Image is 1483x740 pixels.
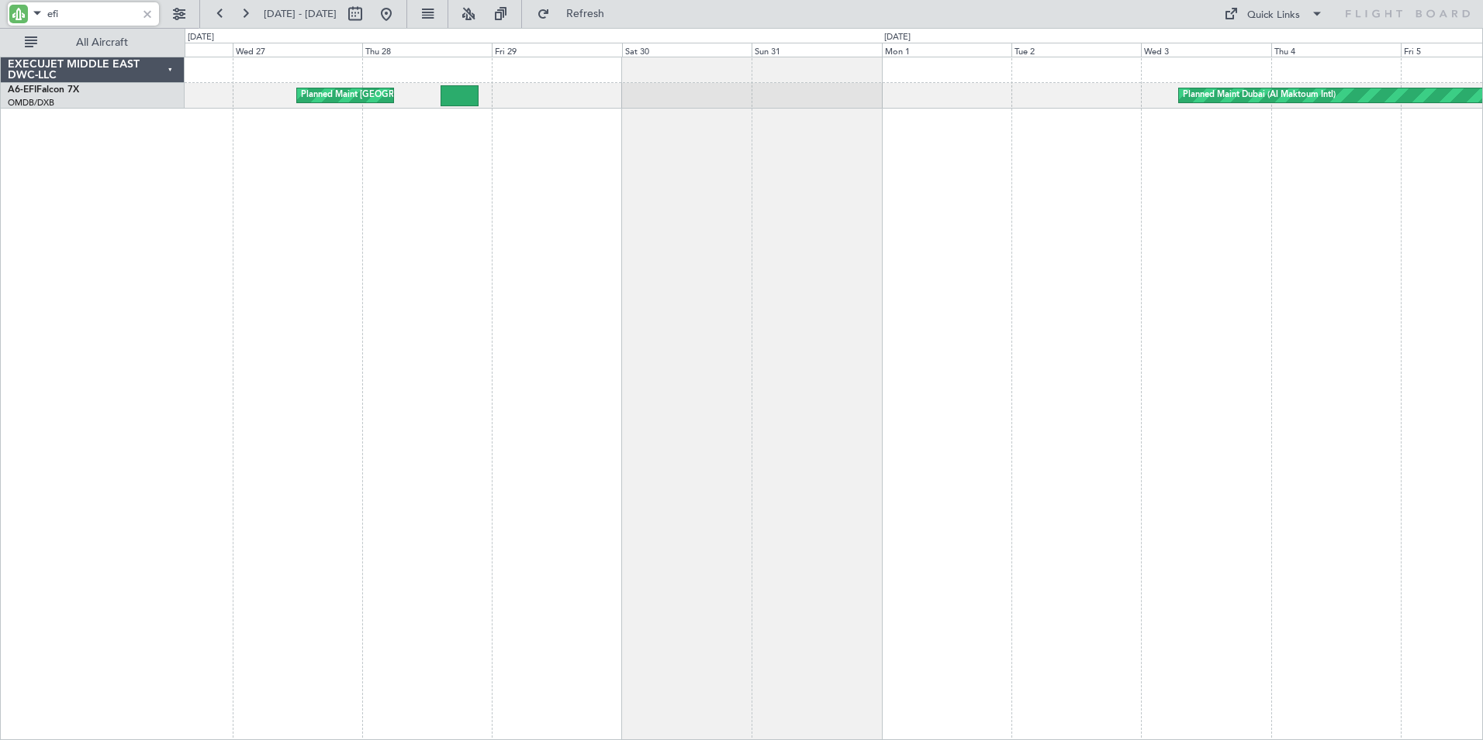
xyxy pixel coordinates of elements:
div: Thu 4 [1271,43,1401,57]
span: All Aircraft [40,37,164,48]
div: Thu 28 [362,43,492,57]
div: Tue 2 [1011,43,1141,57]
input: A/C (Reg. or Type) [47,2,137,26]
div: Wed 27 [233,43,362,57]
span: Refresh [553,9,618,19]
button: All Aircraft [17,30,168,55]
span: [DATE] - [DATE] [264,7,337,21]
div: [DATE] [188,31,214,44]
div: Planned Maint [GEOGRAPHIC_DATA] ([GEOGRAPHIC_DATA] Intl) [301,84,560,107]
div: Wed 3 [1141,43,1270,57]
div: Sun 31 [752,43,881,57]
button: Refresh [530,2,623,26]
a: OMDB/DXB [8,97,54,109]
button: Quick Links [1216,2,1331,26]
div: [DATE] [884,31,911,44]
div: Planned Maint Dubai (Al Maktoum Intl) [1183,84,1336,107]
a: A6-EFIFalcon 7X [8,85,79,95]
span: A6-EFI [8,85,36,95]
div: Fri 29 [492,43,621,57]
div: Mon 1 [882,43,1011,57]
div: Sat 30 [622,43,752,57]
div: Quick Links [1247,8,1300,23]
